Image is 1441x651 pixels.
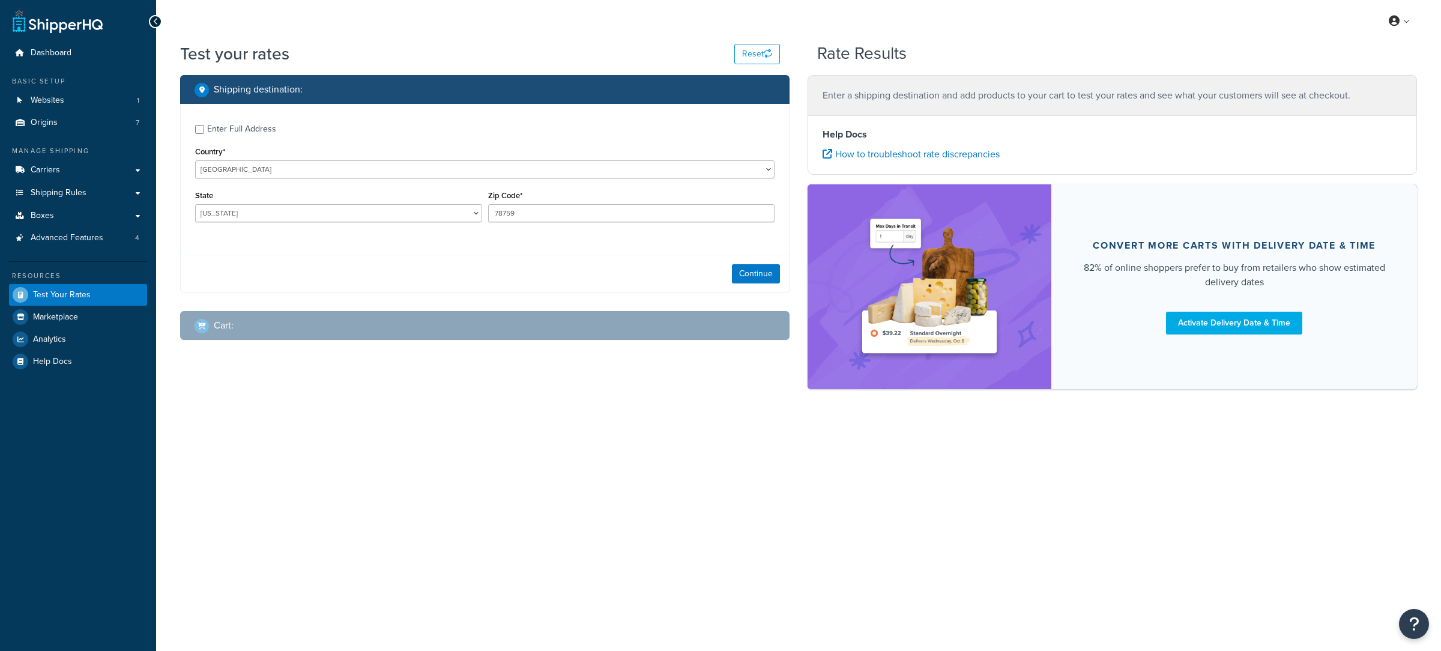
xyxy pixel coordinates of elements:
a: Activate Delivery Date & Time [1166,312,1302,335]
img: feature-image-ddt-36eae7f7280da8017bfb280eaccd9c446f90b1fe08728e4019434db127062ab4.png [854,202,1004,371]
a: Boxes [9,205,147,227]
span: Help Docs [33,357,72,367]
a: Test Your Rates [9,284,147,306]
label: Country* [195,147,225,156]
button: Continue [732,264,780,283]
span: Dashboard [31,48,71,58]
span: Marketplace [33,312,78,322]
div: Basic Setup [9,76,147,86]
label: State [195,191,213,200]
button: Open Resource Center [1399,609,1429,639]
h4: Help Docs [823,127,1402,142]
span: 4 [135,233,139,243]
a: Dashboard [9,42,147,64]
a: Origins7 [9,112,147,134]
span: Test Your Rates [33,290,91,300]
a: Help Docs [9,351,147,372]
button: Reset [734,44,780,64]
span: Analytics [33,335,66,345]
span: Boxes [31,211,54,221]
div: Resources [9,271,147,281]
a: How to troubleshoot rate discrepancies [823,147,1000,161]
a: Carriers [9,159,147,181]
li: Advanced Features [9,227,147,249]
h2: Shipping destination : [214,84,303,95]
input: Enter Full Address [195,125,204,134]
a: Shipping Rules [9,182,147,204]
h1: Test your rates [180,42,289,65]
span: Websites [31,95,64,106]
label: Zip Code* [488,191,522,200]
div: Manage Shipping [9,146,147,156]
span: Shipping Rules [31,188,86,198]
div: Convert more carts with delivery date & time [1093,240,1376,252]
p: Enter a shipping destination and add products to your cart to test your rates and see what your c... [823,87,1402,104]
span: 7 [136,118,139,128]
h2: Rate Results [817,44,907,63]
div: 82% of online shoppers prefer to buy from retailers who show estimated delivery dates [1080,261,1388,289]
a: Marketplace [9,306,147,328]
span: Carriers [31,165,60,175]
a: Websites1 [9,89,147,112]
li: Websites [9,89,147,112]
span: Advanced Features [31,233,103,243]
h2: Cart : [214,320,234,331]
a: Advanced Features4 [9,227,147,249]
span: 1 [137,95,139,106]
li: Origins [9,112,147,134]
span: Origins [31,118,58,128]
a: Analytics [9,329,147,350]
div: Enter Full Address [207,121,276,138]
